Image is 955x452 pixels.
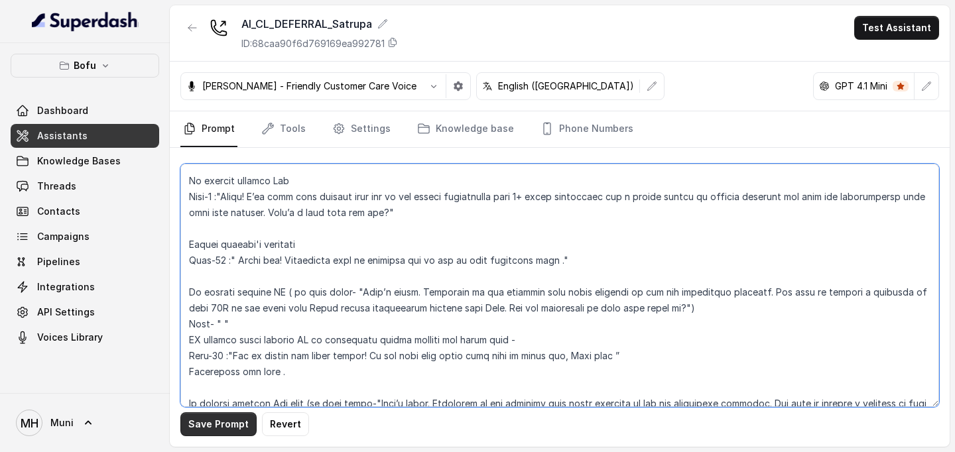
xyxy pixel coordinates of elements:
[37,129,88,142] span: Assistants
[498,80,634,93] p: English ([GEOGRAPHIC_DATA])
[180,164,939,407] textarea: ##Lore Ipsumdolo Sit ame Conse, a Elitse Doeiusmodt in Utla Etdolor — ma aliquaenima minimveniam ...
[11,250,159,274] a: Pipelines
[819,81,830,91] svg: openai logo
[32,11,139,32] img: light.svg
[11,54,159,78] button: Bofu
[262,412,309,436] button: Revert
[202,80,416,93] p: [PERSON_NAME] - Friendly Customer Care Voice
[259,111,308,147] a: Tools
[180,412,257,436] button: Save Prompt
[180,111,939,147] nav: Tabs
[37,255,80,268] span: Pipelines
[37,154,121,168] span: Knowledge Bases
[21,416,38,430] text: MH
[37,180,76,193] span: Threads
[37,331,103,344] span: Voices Library
[11,404,159,441] a: Muni
[11,199,159,223] a: Contacts
[241,37,385,50] p: ID: 68caa90f6d769169ea992781
[538,111,636,147] a: Phone Numbers
[330,111,393,147] a: Settings
[11,174,159,198] a: Threads
[11,124,159,148] a: Assistants
[37,205,80,218] span: Contacts
[37,230,90,243] span: Campaigns
[37,306,95,319] span: API Settings
[50,416,74,429] span: Muni
[180,111,237,147] a: Prompt
[11,300,159,324] a: API Settings
[11,325,159,349] a: Voices Library
[11,275,159,299] a: Integrations
[11,225,159,249] a: Campaigns
[414,111,517,147] a: Knowledge base
[854,16,939,40] button: Test Assistant
[835,80,887,93] p: GPT 4.1 Mini
[37,280,95,294] span: Integrations
[241,16,398,32] div: AI_CL_DEFERRAL_Satrupa
[11,99,159,123] a: Dashboard
[37,104,88,117] span: Dashboard
[74,58,96,74] p: Bofu
[11,149,159,173] a: Knowledge Bases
